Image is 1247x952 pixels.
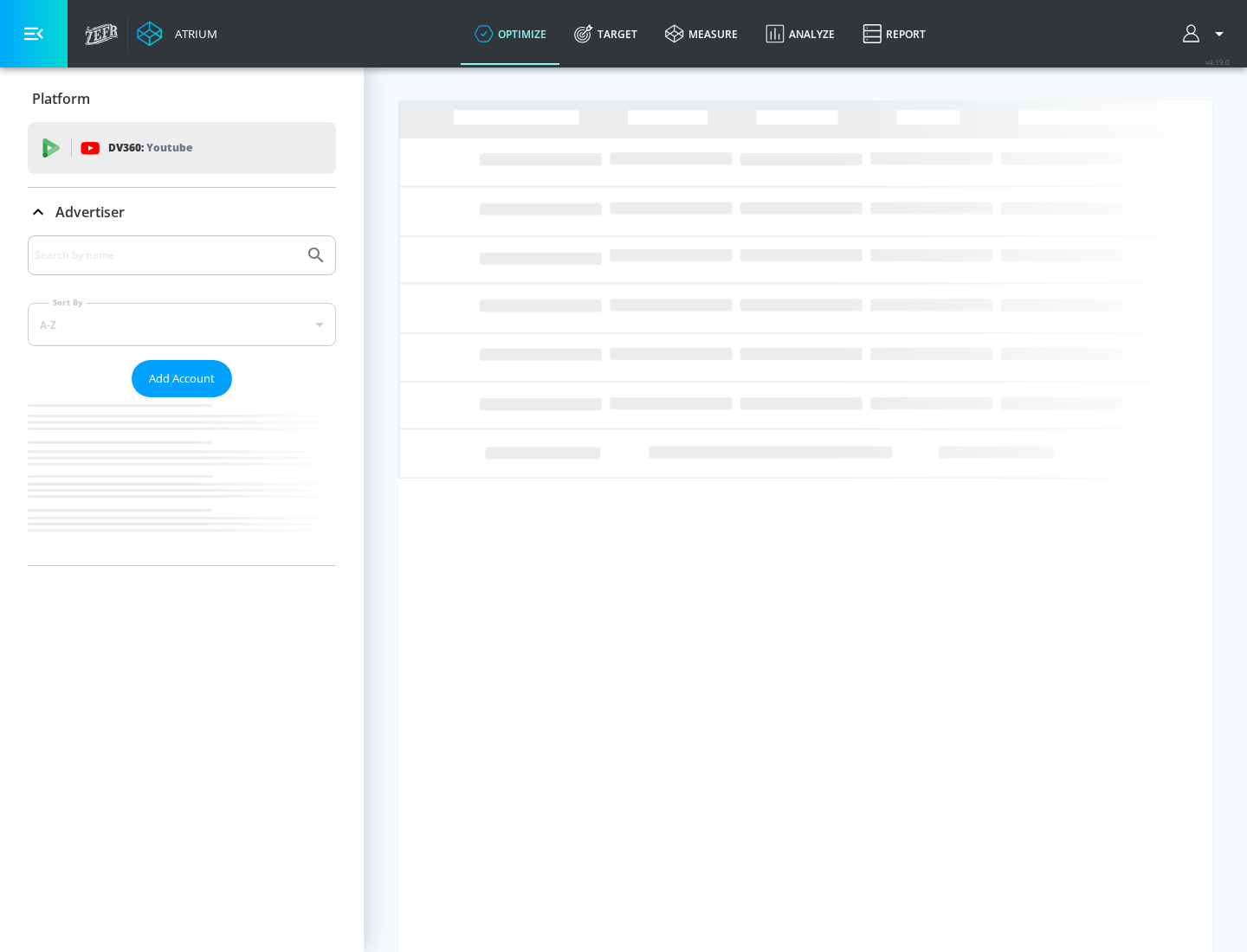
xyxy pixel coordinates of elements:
[108,138,192,158] p: DV360:
[849,3,940,65] a: Report
[168,26,217,42] div: Atrium
[149,369,215,389] span: Add Account
[49,297,87,308] label: Sort By
[28,74,336,123] div: Platform
[752,3,849,65] a: Analyze
[461,3,560,65] a: optimize
[32,89,90,108] p: Platform
[146,138,192,157] p: Youtube
[28,235,336,565] div: Advertiser
[132,360,232,397] button: Add Account
[28,397,336,565] nav: list of Advertiser
[35,244,297,267] input: Search by name
[55,203,125,222] p: Advertiser
[560,3,651,65] a: Target
[137,21,217,47] a: Atrium
[28,303,336,346] div: A-Z
[28,122,336,174] div: DV360: Youtube
[28,188,336,236] div: Advertiser
[1205,57,1230,67] span: v 4.19.0
[651,3,752,65] a: measure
